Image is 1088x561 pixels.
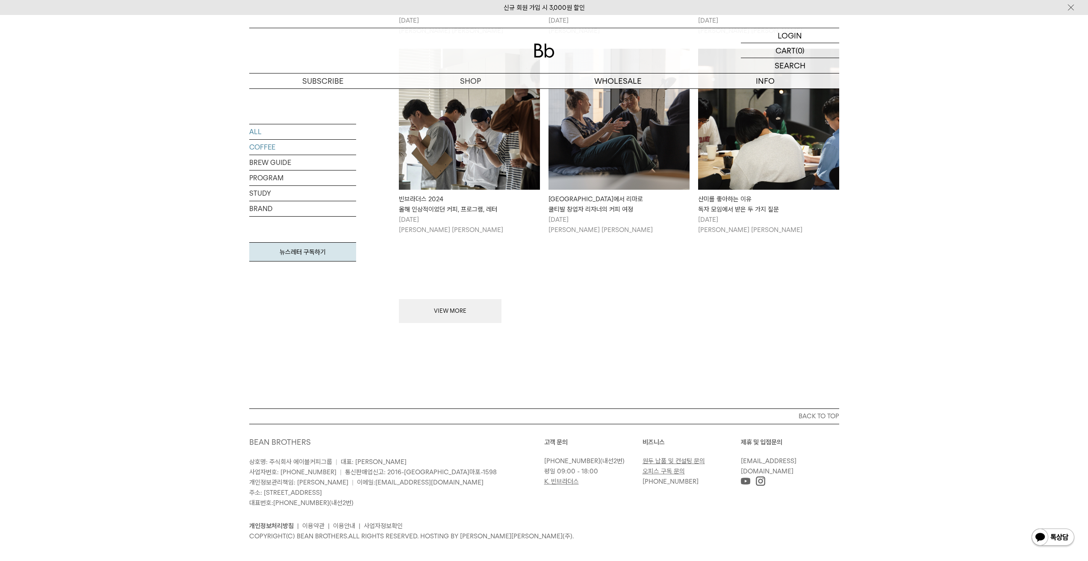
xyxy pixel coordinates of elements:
a: 이용약관 [302,522,324,530]
a: [PHONE_NUMBER] [643,478,699,485]
p: 비즈니스 [643,437,741,447]
p: (0) [796,43,805,58]
a: STUDY [249,186,356,201]
p: LOGIN [778,28,802,43]
a: 이용안내 [333,522,355,530]
p: 제휴 및 입점문의 [741,437,839,447]
span: 상호명: 주식회사 에이블커피그룹 [249,458,332,466]
a: 사업자정보확인 [364,522,403,530]
img: 카카오톡 채널 1:1 채팅 버튼 [1031,528,1075,548]
p: (내선2번) [544,456,638,466]
span: 대표번호: (내선2번) [249,499,354,507]
p: INFO [692,73,839,88]
span: 주소: [STREET_ADDRESS] [249,489,322,496]
a: SHOP [397,73,544,88]
p: SEARCH [775,58,805,73]
p: WHOLESALE [544,73,692,88]
a: [PHONE_NUMBER] [273,499,329,507]
a: 신규 회원 가입 시 3,000원 할인 [504,4,585,12]
span: | [352,479,354,486]
a: PROGRAM [249,170,356,185]
p: 고객 문의 [544,437,643,447]
a: CART (0) [741,43,839,58]
a: SUBSCRIBE [249,73,397,88]
a: COFFEE [249,140,356,155]
a: BRAND [249,201,356,216]
a: 뉴스레터 구독하기 [249,242,356,261]
a: BEAN BROTHERS [249,438,311,446]
a: 빈브라더스 2024올해 인상적이었던 커피, 프로그램, 레터 빈브라더스 2024올해 인상적이었던 커피, 프로그램, 레터 [DATE][PERSON_NAME] [PERSON_NAME] [399,49,540,235]
a: ALL [249,124,356,139]
button: BACK TO TOP [249,408,839,424]
li: | [359,521,360,531]
p: 평일 09:00 - 18:00 [544,466,638,476]
img: 산미를 좋아하는 이유독자 모임에서 받은 두 가지 질문 [698,49,839,190]
div: 빈브라더스 2024 올해 인상적이었던 커피, 프로그램, 레터 [399,194,540,214]
a: [PHONE_NUMBER] [544,457,600,465]
img: 빈브라더스 2024올해 인상적이었던 커피, 프로그램, 레터 [399,49,540,190]
a: 개인정보처리방침 [249,522,294,530]
p: [DATE] [PERSON_NAME] [PERSON_NAME] [548,214,690,235]
a: 산미를 좋아하는 이유독자 모임에서 받은 두 가지 질문 산미를 좋아하는 이유독자 모임에서 받은 두 가지 질문 [DATE][PERSON_NAME] [PERSON_NAME] [698,49,839,235]
button: VIEW MORE [399,299,501,323]
span: | [336,458,337,466]
div: 산미를 좋아하는 이유 독자 모임에서 받은 두 가지 질문 [698,194,839,214]
span: | [340,468,342,476]
a: BREW GUIDE [249,155,356,170]
a: LOGIN [741,28,839,43]
li: | [328,521,330,531]
p: CART [775,43,796,58]
a: 암스테르담에서 리마로쿨티발 창업자 리자너의 커피 여정 [GEOGRAPHIC_DATA]에서 리마로쿨티발 창업자 리자너의 커피 여정 [DATE][PERSON_NAME] [PERS... [548,49,690,235]
a: K. 빈브라더스 [544,478,579,485]
p: COPYRIGHT(C) BEAN BROTHERS. ALL RIGHTS RESERVED. HOSTING BY [PERSON_NAME][PERSON_NAME](주). [249,531,839,541]
p: [DATE] [PERSON_NAME] [PERSON_NAME] [698,214,839,235]
span: 이메일: [357,479,484,486]
img: 암스테르담에서 리마로쿨티발 창업자 리자너의 커피 여정 [548,49,690,190]
img: 로고 [534,44,554,58]
a: 오피스 구독 문의 [643,467,685,475]
li: | [297,521,299,531]
span: 통신판매업신고: 2016-[GEOGRAPHIC_DATA]마포-1598 [345,468,497,476]
p: [DATE] [PERSON_NAME] [PERSON_NAME] [399,214,540,235]
a: [EMAIL_ADDRESS][DOMAIN_NAME] [375,479,484,486]
a: 원두 납품 및 컨설팅 문의 [643,457,705,465]
span: 대표: [PERSON_NAME] [341,458,407,466]
div: [GEOGRAPHIC_DATA]에서 리마로 쿨티발 창업자 리자너의 커피 여정 [548,194,690,214]
a: [EMAIL_ADDRESS][DOMAIN_NAME] [741,457,796,475]
span: 개인정보관리책임: [PERSON_NAME] [249,479,348,486]
span: 사업자번호: [PHONE_NUMBER] [249,468,336,476]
